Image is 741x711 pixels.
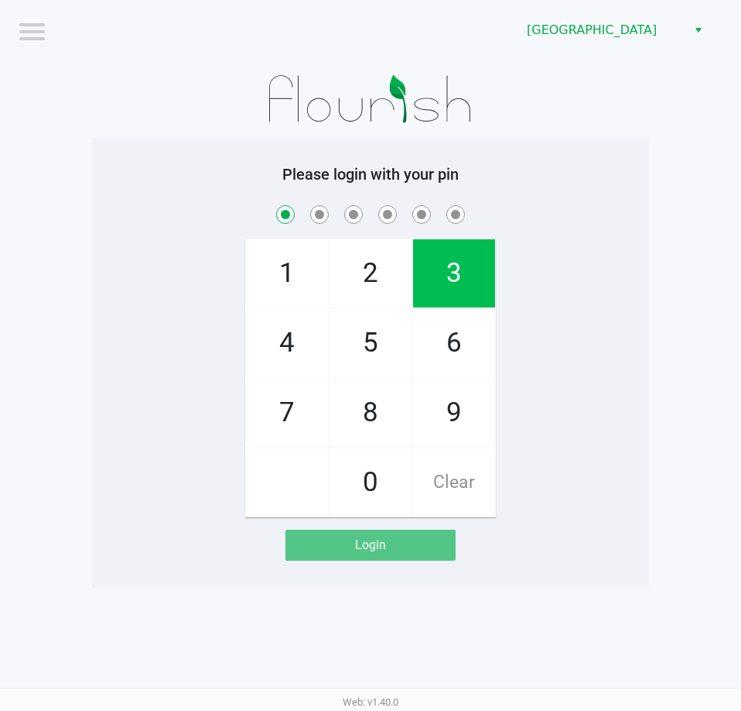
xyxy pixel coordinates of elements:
span: Clear [413,448,495,517]
h5: Please login with your pin [104,165,637,184]
button: Select [687,16,709,44]
span: 6 [413,309,495,377]
span: 4 [246,309,328,377]
span: 9 [413,379,495,447]
span: 7 [246,379,328,447]
span: Web: v1.40.0 [343,696,398,708]
span: 8 [330,379,411,447]
span: 1 [246,239,328,307]
span: 0 [330,448,411,517]
span: 2 [330,239,411,307]
span: 5 [330,309,411,377]
span: [GEOGRAPHIC_DATA] [527,21,678,39]
span: 3 [413,239,495,307]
